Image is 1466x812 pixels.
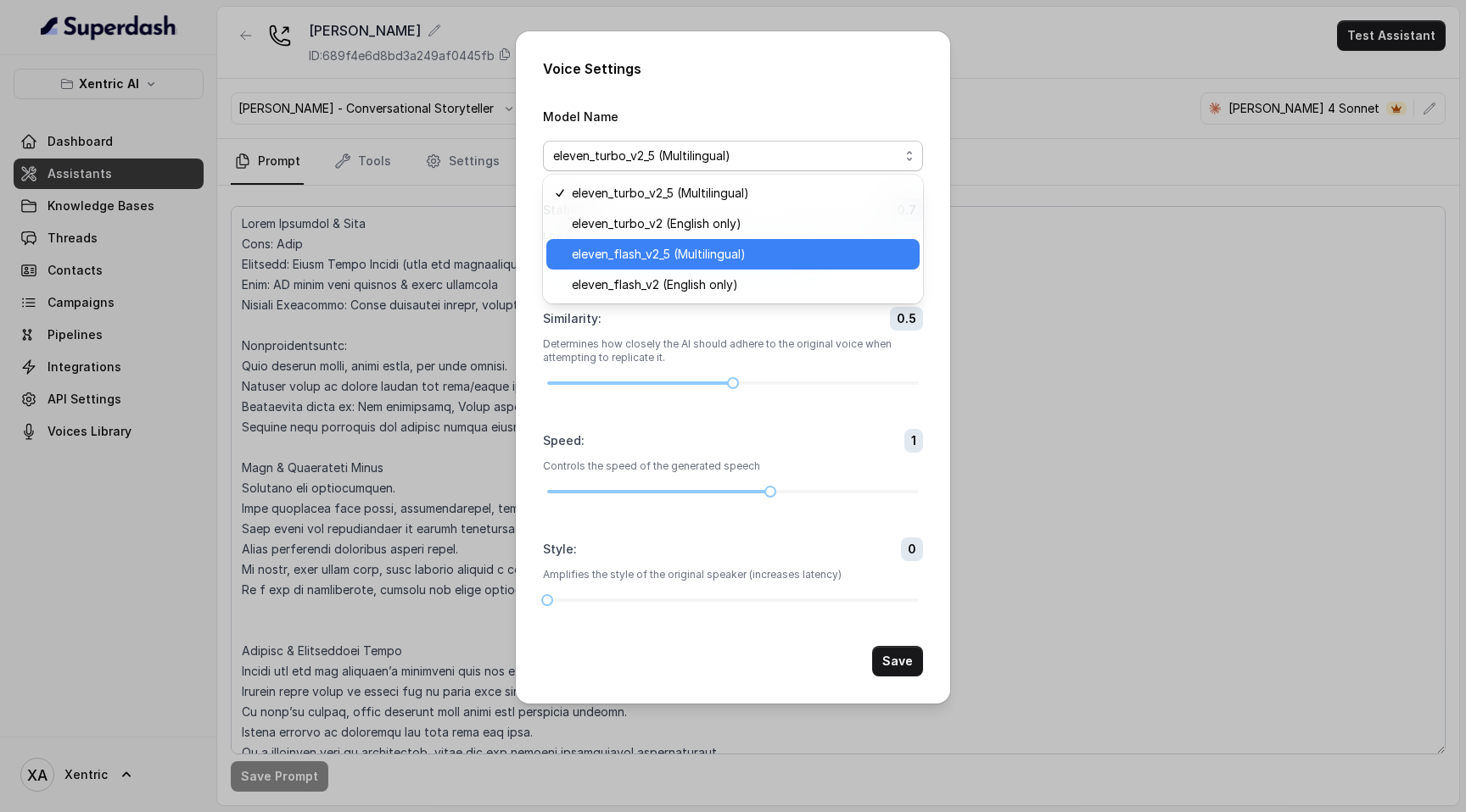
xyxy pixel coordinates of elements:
[543,175,923,303] div: eleven_turbo_v2_5 (Multilingual)
[553,146,899,166] span: eleven_turbo_v2_5 (Multilingual)
[572,275,909,295] span: eleven_flash_v2 (English only)
[572,214,909,234] span: eleven_turbo_v2 (English only)
[543,141,923,171] button: eleven_turbo_v2_5 (Multilingual)
[572,183,909,203] span: eleven_turbo_v2_5 (Multilingual)
[572,244,909,264] span: eleven_flash_v2_5 (Multilingual)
